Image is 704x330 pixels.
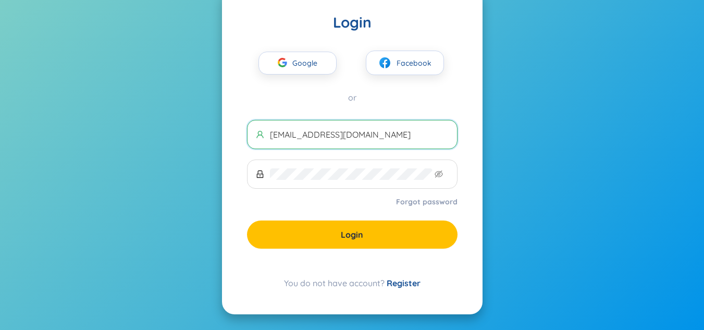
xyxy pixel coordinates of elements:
[247,13,458,32] div: Login
[397,57,431,69] span: Facebook
[247,92,458,103] div: or
[435,170,443,178] span: eye-invisible
[341,229,363,240] span: Login
[256,130,264,139] span: user
[387,278,421,288] a: Register
[247,277,458,289] div: You do not have account?
[258,52,337,75] button: Google
[396,197,458,207] a: Forgot password
[292,52,323,74] span: Google
[256,170,264,178] span: lock
[270,129,449,140] input: Username or Email
[366,51,444,75] button: facebookFacebook
[247,221,458,249] button: Login
[378,56,391,69] img: facebook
